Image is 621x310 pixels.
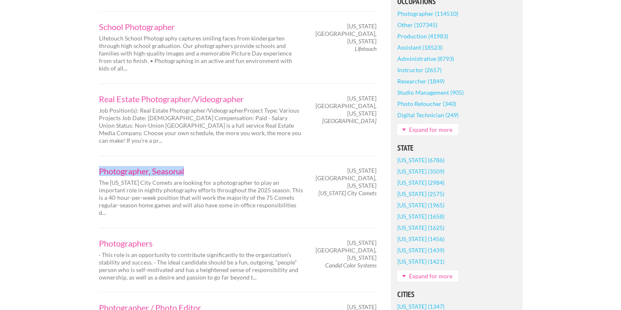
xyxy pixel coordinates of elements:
p: · This role is an opportunity to contribute significantly to the organization’s stability and suc... [99,251,303,282]
a: [US_STATE] (1421) [397,256,444,267]
h5: Cities [397,291,516,298]
a: [US_STATE] (1625) [397,222,444,233]
a: Production (41983) [397,30,448,42]
a: Expand for more [397,270,458,282]
a: Instructor (2657) [397,64,442,76]
h5: State [397,144,516,152]
span: [US_STATE][GEOGRAPHIC_DATA], [US_STATE] [316,23,376,45]
span: [US_STATE][GEOGRAPHIC_DATA], [US_STATE] [316,239,376,262]
p: The [US_STATE] City Comets are looking for a photographer to play an important role in nightly ph... [99,179,303,217]
a: [US_STATE] (1439) [397,244,444,256]
a: [US_STATE] (1456) [397,233,444,244]
a: Administrative (8793) [397,53,454,64]
em: [GEOGRAPHIC_DATA] [322,117,376,124]
a: [US_STATE] (6786) [397,154,444,166]
a: Photographer (114510) [397,8,458,19]
p: Lifetouch School Photography captures smiling faces from kindergarten through high school graduat... [99,35,303,73]
em: Candid Color Systems [325,262,376,269]
a: [US_STATE] (3509) [397,166,444,177]
em: [US_STATE] City Comets [318,189,376,197]
a: [US_STATE] (2984) [397,177,444,188]
a: Real Estate Photographer/Videographer [99,95,303,103]
span: [US_STATE][GEOGRAPHIC_DATA], [US_STATE] [316,167,376,190]
a: Digital Technician (249) [397,109,459,121]
a: Other (107345) [397,19,437,30]
a: [US_STATE] (2575) [397,188,444,199]
a: Studio Management (905) [397,87,464,98]
a: Expand for more [397,124,458,135]
a: [US_STATE] (1965) [397,199,444,211]
a: Photographer, Seasonal [99,167,303,175]
a: [US_STATE] (1658) [397,211,444,222]
a: Researcher (1849) [397,76,444,87]
em: Lifetouch [355,45,376,52]
a: Photographers [99,239,303,247]
a: Assistant (18523) [397,42,442,53]
a: Photo Retoucher (340) [397,98,456,109]
span: [US_STATE][GEOGRAPHIC_DATA], [US_STATE] [316,95,376,118]
a: School Photographer [99,23,303,31]
p: Job Position(s): Real Estate Photographer/VideographerProject Type: Various Projects Job Date: [D... [99,107,303,145]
